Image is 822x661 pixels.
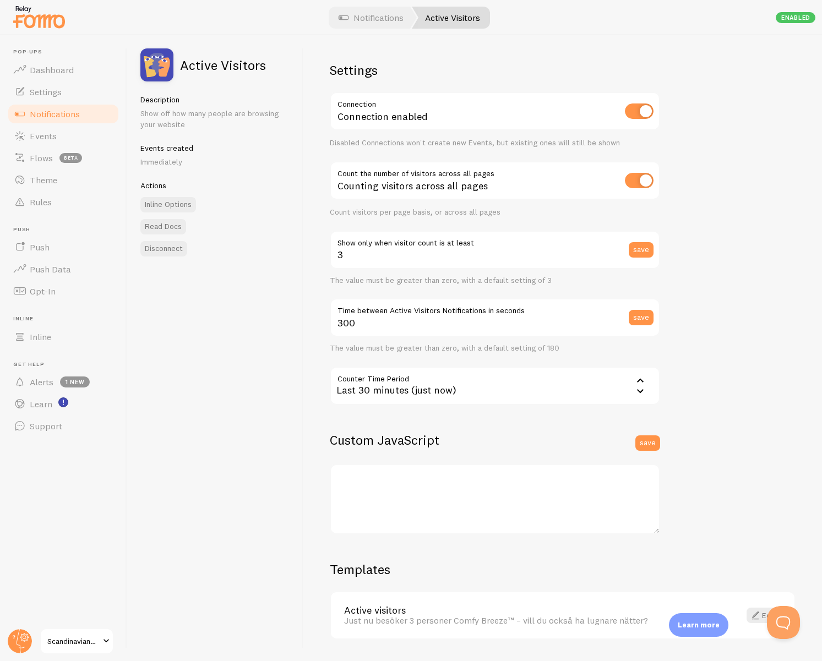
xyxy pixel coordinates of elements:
a: Push [7,236,120,258]
button: save [629,242,654,258]
div: Counting visitors across all pages [330,161,660,201]
span: Settings [30,86,62,97]
h2: Templates [330,561,796,578]
a: Opt-In [7,280,120,302]
a: Dashboard [7,59,120,81]
input: 180 [330,298,660,337]
h5: Events created [140,143,290,153]
span: Events [30,130,57,141]
span: Opt-In [30,286,56,297]
span: Inline [30,331,51,342]
a: Active visitors [344,605,727,615]
h5: Description [140,95,290,105]
span: ScandinavianComfy [47,635,100,648]
img: fomo-relay-logo-orange.svg [12,3,67,31]
iframe: Help Scout Beacon - Open [767,606,800,639]
button: save [635,435,660,451]
span: beta [59,153,82,163]
a: Notifications [7,103,120,125]
h5: Actions [140,181,290,190]
span: Get Help [13,361,120,368]
span: Pop-ups [13,48,120,56]
a: Edit [747,608,781,623]
span: Flows [30,152,53,163]
span: Support [30,420,62,431]
span: Push Data [30,264,71,275]
span: Dashboard [30,64,74,75]
span: Push [30,242,50,253]
span: Push [13,226,120,233]
a: Learn [7,393,120,415]
a: Flows beta [7,147,120,169]
button: Disconnect [140,241,187,256]
a: Events [7,125,120,147]
p: Learn more [678,620,720,630]
a: Theme [7,169,120,191]
a: Push Data [7,258,120,280]
a: Inline [7,326,120,348]
span: Alerts [30,376,53,387]
a: Rules [7,191,120,213]
p: Show off how many people are browsing your website [140,108,290,130]
div: The value must be greater than zero, with a default setting of 3 [330,276,660,286]
span: Learn [30,398,52,409]
button: save [629,310,654,325]
a: Alerts 1 new [7,371,120,393]
a: ScandinavianComfy [40,628,114,654]
input: 3 [330,231,660,269]
span: Inline [13,315,120,323]
a: Read Docs [140,219,186,234]
h2: Active Visitors [180,58,266,72]
span: Notifications [30,108,80,119]
svg: <p>Watch New Feature Tutorials!</p> [58,397,68,407]
div: Connection enabled [330,92,660,132]
a: Inline Options [140,197,196,212]
div: Just nu besöker 3 personer Comfy Breeze™ – vill du också ha lugnare nätter? [344,615,727,625]
div: The value must be greater than zero, with a default setting of 180 [330,343,660,353]
div: Learn more [669,613,728,637]
span: Theme [30,174,57,185]
span: Rules [30,196,52,207]
label: Show only when visitor count is at least [330,231,660,249]
div: Count visitors per page basis, or across all pages [330,207,660,217]
div: Last 30 minutes (just now) [330,367,660,405]
img: fomo_icons_pageviews.svg [140,48,173,81]
h2: Custom JavaScript [330,431,660,449]
p: Immediately [140,156,290,167]
div: Disabled Connections won't create new Events, but existing ones will still be shown [330,138,660,148]
a: Settings [7,81,120,103]
label: Time between Active Visitors Notifications in seconds [330,298,660,317]
span: 1 new [60,376,90,387]
a: Support [7,415,120,437]
h2: Settings [330,62,660,79]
